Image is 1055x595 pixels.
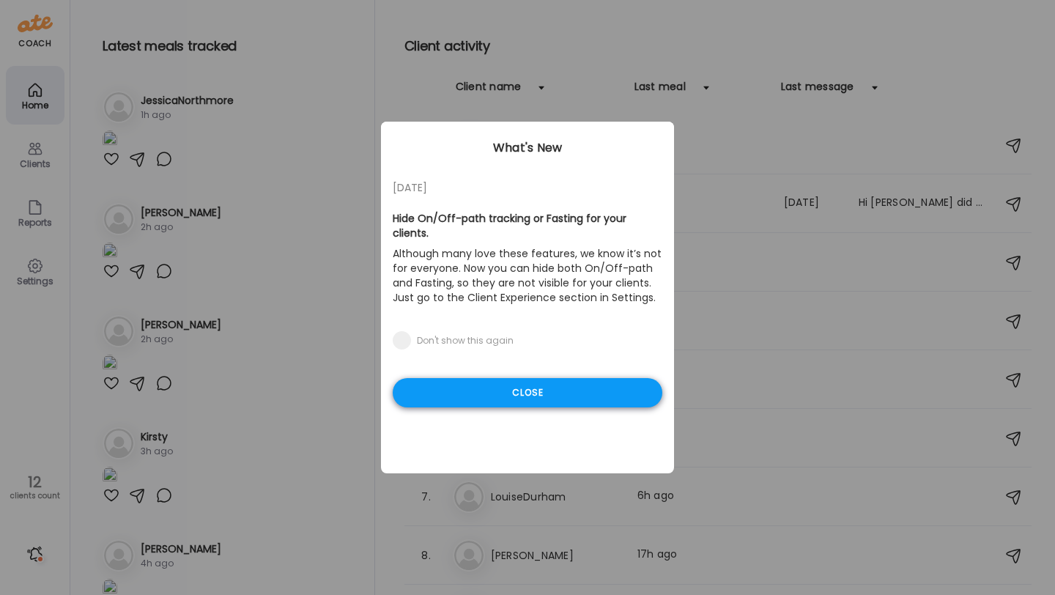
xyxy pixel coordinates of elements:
div: Don't show this again [417,335,514,347]
div: What's New [381,139,674,157]
div: [DATE] [393,179,662,196]
b: Hide On/Off-path tracking or Fasting for your clients. [393,211,626,240]
div: Close [393,378,662,407]
p: Although many love these features, we know it’s not for everyone. Now you can hide both On/Off-pa... [393,243,662,308]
